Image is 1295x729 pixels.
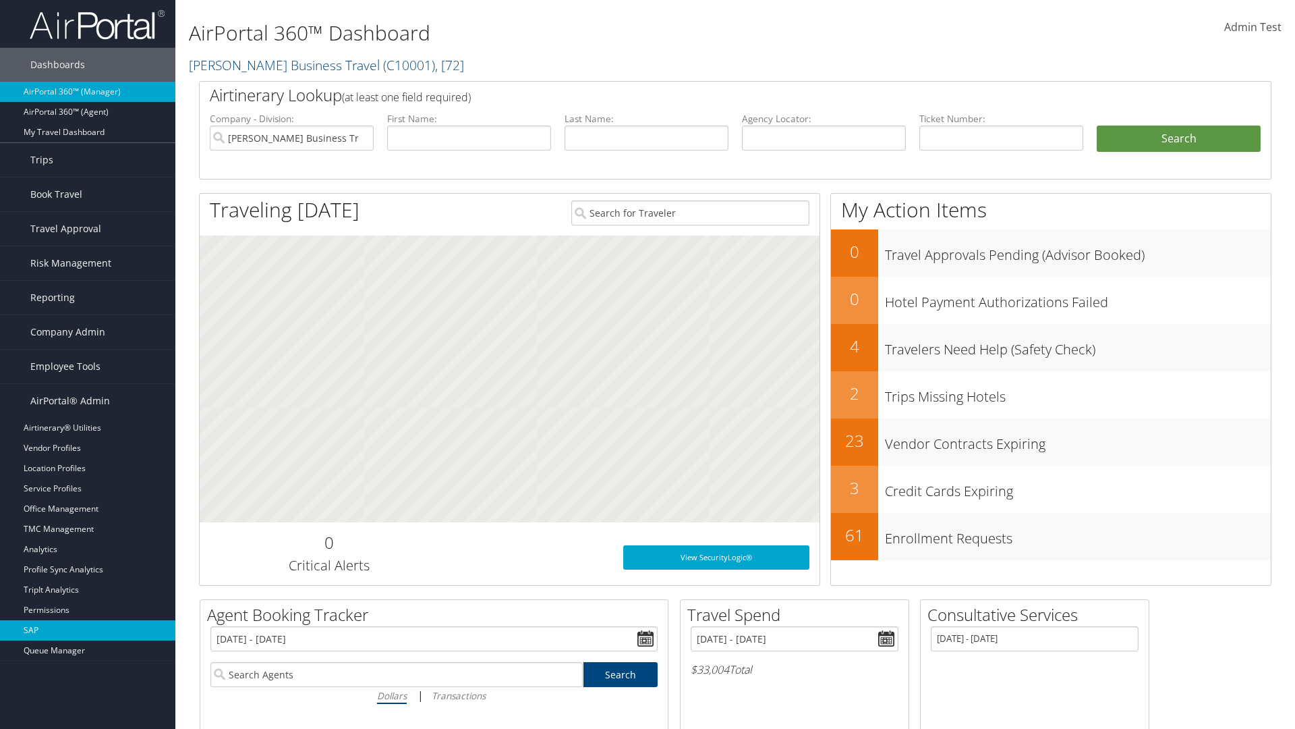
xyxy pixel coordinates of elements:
span: $33,004 [691,662,729,677]
h2: Agent Booking Tracker [207,603,668,626]
span: Admin Test [1224,20,1282,34]
h2: 2 [831,382,878,405]
h3: Trips Missing Hotels [885,381,1271,406]
label: Ticket Number: [919,112,1083,126]
label: Agency Locator: [742,112,906,126]
h2: 0 [831,288,878,310]
i: Dollars [377,689,407,702]
h3: Critical Alerts [210,556,448,575]
h2: Airtinerary Lookup [210,84,1172,107]
h2: Travel Spend [687,603,909,626]
a: 3Credit Cards Expiring [831,466,1271,513]
label: Last Name: [565,112,728,126]
span: Dashboards [30,48,85,82]
h3: Enrollment Requests [885,522,1271,548]
h2: 4 [831,335,878,358]
a: 23Vendor Contracts Expiring [831,418,1271,466]
i: Transactions [432,689,486,702]
input: Search for Traveler [571,200,809,225]
span: ( C10001 ) [383,56,435,74]
h3: Hotel Payment Authorizations Failed [885,286,1271,312]
a: 0Travel Approvals Pending (Advisor Booked) [831,230,1271,277]
span: Reporting [30,281,75,315]
a: 0Hotel Payment Authorizations Failed [831,277,1271,324]
label: First Name: [387,112,551,126]
h1: AirPortal 360™ Dashboard [189,19,917,47]
h2: 0 [831,240,878,263]
h3: Credit Cards Expiring [885,475,1271,501]
h2: Consultative Services [927,603,1149,626]
h2: 61 [831,524,878,547]
a: View SecurityLogic® [623,545,809,570]
img: airportal-logo.png [30,9,165,40]
span: Travel Approval [30,212,101,246]
button: Search [1097,126,1261,153]
a: 2Trips Missing Hotels [831,371,1271,418]
span: (at least one field required) [342,90,471,105]
a: Search [583,662,658,687]
h6: Total [691,662,898,677]
span: AirPortal® Admin [30,384,110,418]
a: 61Enrollment Requests [831,513,1271,560]
h1: My Action Items [831,196,1271,224]
h2: 0 [210,531,448,554]
span: Risk Management [30,246,111,280]
a: [PERSON_NAME] Business Travel [189,56,464,74]
span: Employee Tools [30,350,100,383]
h1: Traveling [DATE] [210,196,359,224]
div: | [210,687,658,704]
label: Company - Division: [210,112,374,126]
h3: Vendor Contracts Expiring [885,428,1271,454]
h2: 23 [831,429,878,452]
a: 4Travelers Need Help (Safety Check) [831,324,1271,371]
h3: Travelers Need Help (Safety Check) [885,333,1271,359]
span: Trips [30,143,53,177]
span: Book Travel [30,178,82,211]
span: Company Admin [30,315,105,349]
span: , [ 72 ] [435,56,464,74]
a: Admin Test [1224,7,1282,49]
h2: 3 [831,477,878,500]
h3: Travel Approvals Pending (Advisor Booked) [885,239,1271,265]
input: Search Agents [210,662,583,687]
